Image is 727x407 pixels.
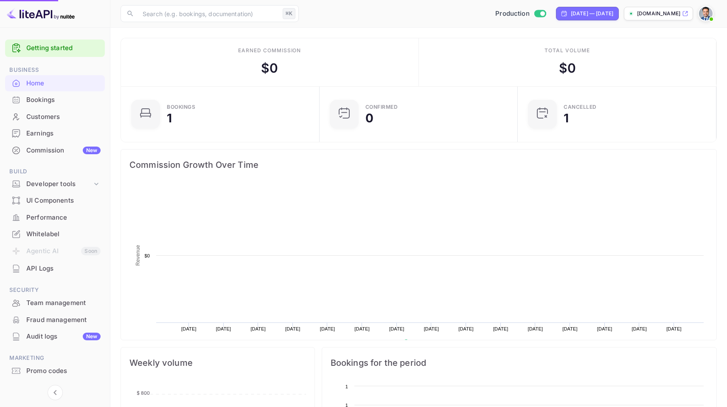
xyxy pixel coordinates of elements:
[545,47,590,54] div: Total volume
[26,213,101,223] div: Performance
[238,47,301,54] div: Earned commission
[26,264,101,274] div: API Logs
[5,177,105,192] div: Developer tools
[666,326,682,331] text: [DATE]
[26,79,101,88] div: Home
[83,333,101,340] div: New
[632,326,647,331] text: [DATE]
[528,326,543,331] text: [DATE]
[5,328,105,344] a: Audit logsNew
[5,285,105,295] span: Security
[564,112,569,124] div: 1
[5,109,105,124] a: Customers
[48,385,63,400] button: Collapse navigation
[559,59,576,78] div: $ 0
[5,92,105,107] a: Bookings
[495,9,530,19] span: Production
[5,363,105,379] a: Promo codes
[5,226,105,242] a: Whitelabel
[83,147,101,154] div: New
[564,105,597,110] div: CANCELLED
[137,390,150,396] tspan: $ 800
[5,260,105,277] div: API Logs
[5,363,105,379] div: Promo codes
[167,105,195,110] div: Bookings
[493,326,508,331] text: [DATE]
[216,326,231,331] text: [DATE]
[5,312,105,328] a: Fraud management
[283,8,295,19] div: ⌘K
[135,245,141,266] text: Revenue
[354,326,370,331] text: [DATE]
[365,105,398,110] div: Confirmed
[571,10,613,17] div: [DATE] — [DATE]
[345,384,348,389] text: 1
[331,356,708,370] span: Bookings for the period
[5,142,105,158] a: CommissionNew
[26,366,101,376] div: Promo codes
[26,229,101,239] div: Whitelabel
[492,9,549,19] div: Switch to Sandbox mode
[167,112,172,124] div: 1
[285,326,300,331] text: [DATE]
[26,129,101,138] div: Earnings
[365,112,373,124] div: 0
[26,332,101,342] div: Audit logs
[5,209,105,226] div: Performance
[5,353,105,363] span: Marketing
[5,295,105,311] div: Team management
[597,326,612,331] text: [DATE]
[129,158,708,172] span: Commission Growth Over Time
[5,192,105,208] a: UI Components
[250,326,266,331] text: [DATE]
[5,260,105,276] a: API Logs
[26,43,101,53] a: Getting started
[562,326,578,331] text: [DATE]
[181,326,196,331] text: [DATE]
[5,192,105,209] div: UI Components
[26,95,101,105] div: Bookings
[5,226,105,243] div: Whitelabel
[5,209,105,225] a: Performance
[5,40,105,57] div: Getting started
[26,196,101,206] div: UI Components
[261,59,278,78] div: $ 0
[26,112,101,122] div: Customers
[5,65,105,75] span: Business
[26,146,101,155] div: Commission
[424,326,439,331] text: [DATE]
[389,326,404,331] text: [DATE]
[5,142,105,159] div: CommissionNew
[637,10,680,17] p: [DOMAIN_NAME]
[26,179,92,189] div: Developer tools
[5,92,105,108] div: Bookings
[144,253,150,258] text: $0
[138,5,279,22] input: Search (e.g. bookings, documentation)
[129,356,306,370] span: Weekly volume
[26,315,101,325] div: Fraud management
[458,326,474,331] text: [DATE]
[5,75,105,92] div: Home
[26,298,101,308] div: Team management
[5,295,105,311] a: Team management
[5,125,105,141] a: Earnings
[412,339,433,345] text: Revenue
[699,7,713,20] img: Santiago Moran Labat
[7,7,75,20] img: LiteAPI logo
[320,326,335,331] text: [DATE]
[5,109,105,125] div: Customers
[5,125,105,142] div: Earnings
[5,167,105,176] span: Build
[5,75,105,91] a: Home
[5,312,105,328] div: Fraud management
[5,328,105,345] div: Audit logsNew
